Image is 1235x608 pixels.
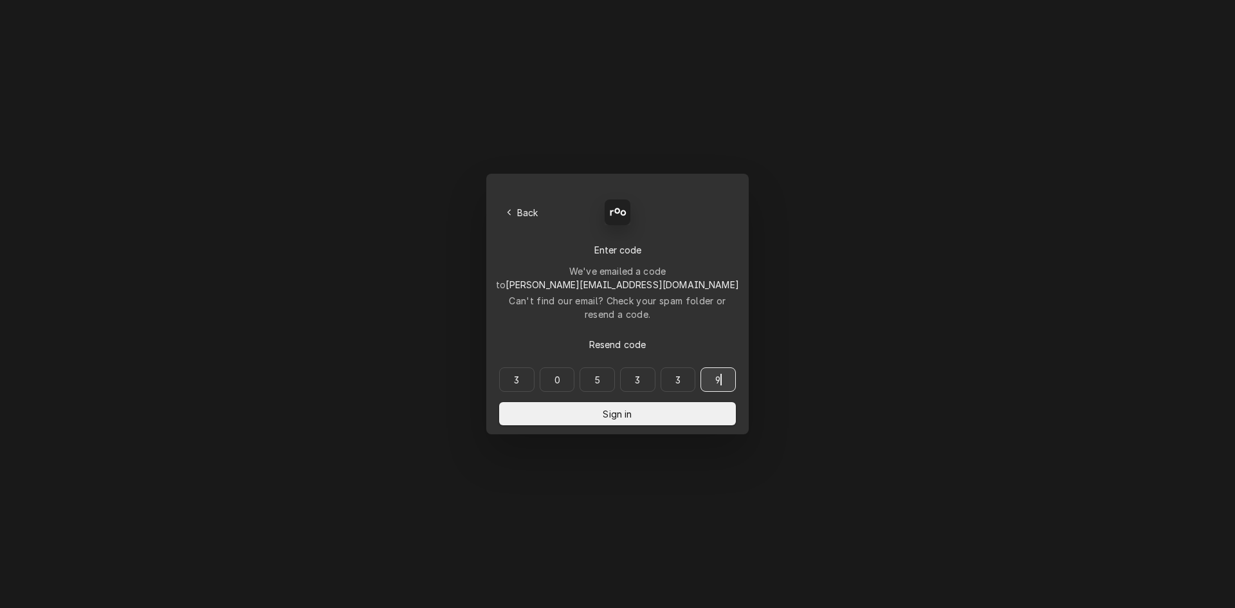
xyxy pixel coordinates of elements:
button: Back [499,203,546,221]
div: Can't find our email? Check your spam folder or resend a code. [499,294,736,321]
span: Back [515,206,541,219]
div: We've emailed a code [496,264,739,291]
button: Resend code [499,333,736,356]
button: Sign in [499,402,736,425]
div: Enter code [499,243,736,257]
span: Sign in [600,407,634,421]
span: Resend code [587,338,649,351]
span: to [496,279,739,290]
span: [PERSON_NAME][EMAIL_ADDRESS][DOMAIN_NAME] [506,279,739,290]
